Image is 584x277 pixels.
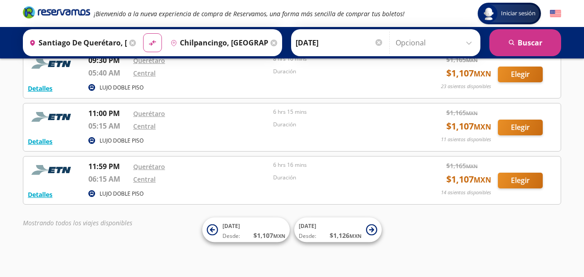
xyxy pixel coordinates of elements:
[498,173,543,188] button: Elegir
[100,84,144,92] p: LUJO DOBLE PISO
[100,137,144,145] p: LUJO DOBLE PISO
[88,55,129,66] p: 09:30 PM
[94,9,405,18] em: ¡Bienvenido a la nueva experiencia de compra de Reservamos, una forma más sencilla de comprar tus...
[88,161,129,172] p: 11:59 PM
[441,83,491,90] p: 23 asientos disponibles
[299,232,316,240] span: Desde:
[441,136,491,143] p: 11 asientos disponibles
[133,56,165,65] a: Querétaro
[23,5,90,19] i: Brand Logo
[88,108,129,119] p: 11:00 PM
[222,222,240,230] span: [DATE]
[28,55,77,73] img: RESERVAMOS
[446,173,491,186] span: $ 1,107
[489,29,561,56] button: Buscar
[498,120,543,135] button: Elegir
[23,5,90,22] a: Brand Logo
[296,31,384,54] input: Elegir Fecha
[330,231,362,240] span: $ 1,126
[273,108,409,116] p: 6 hrs 15 mins
[474,69,491,79] small: MXN
[28,84,52,93] button: Detalles
[133,162,165,171] a: Querétaro
[446,67,491,80] span: $ 1,107
[273,55,409,63] p: 8 hrs 10 mins
[466,57,478,63] small: MXN
[100,190,144,198] p: LUJO DOBLE PISO
[299,222,316,230] span: [DATE]
[273,174,409,182] p: Duración
[133,69,156,77] a: Central
[349,232,362,239] small: MXN
[28,161,77,179] img: RESERVAMOS
[222,232,240,240] span: Desde:
[133,109,165,118] a: Querétaro
[88,67,129,78] p: 05:40 AM
[498,67,543,82] button: Elegir
[28,137,52,146] button: Detalles
[497,9,539,18] span: Iniciar sesión
[23,219,132,227] em: Mostrando todos los viajes disponibles
[88,174,129,184] p: 06:15 AM
[294,218,382,242] button: [DATE]Desde:$1,126MXN
[396,31,476,54] input: Opcional
[446,108,478,117] span: $ 1,165
[446,120,491,133] span: $ 1,107
[466,163,478,170] small: MXN
[446,55,478,64] span: $ 1,165
[253,231,285,240] span: $ 1,107
[446,161,478,170] span: $ 1,165
[28,108,77,126] img: RESERVAMOS
[273,121,409,129] p: Duración
[474,175,491,185] small: MXN
[133,175,156,183] a: Central
[133,122,156,130] a: Central
[466,110,478,116] small: MXN
[273,67,409,76] p: Duración
[28,190,52,199] button: Detalles
[88,121,129,131] p: 05:15 AM
[26,31,127,54] input: Buscar Origen
[550,8,561,19] button: English
[167,31,268,54] input: Buscar Destino
[273,161,409,169] p: 6 hrs 16 mins
[474,122,491,132] small: MXN
[273,232,285,239] small: MXN
[441,189,491,197] p: 14 asientos disponibles
[202,218,290,242] button: [DATE]Desde:$1,107MXN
